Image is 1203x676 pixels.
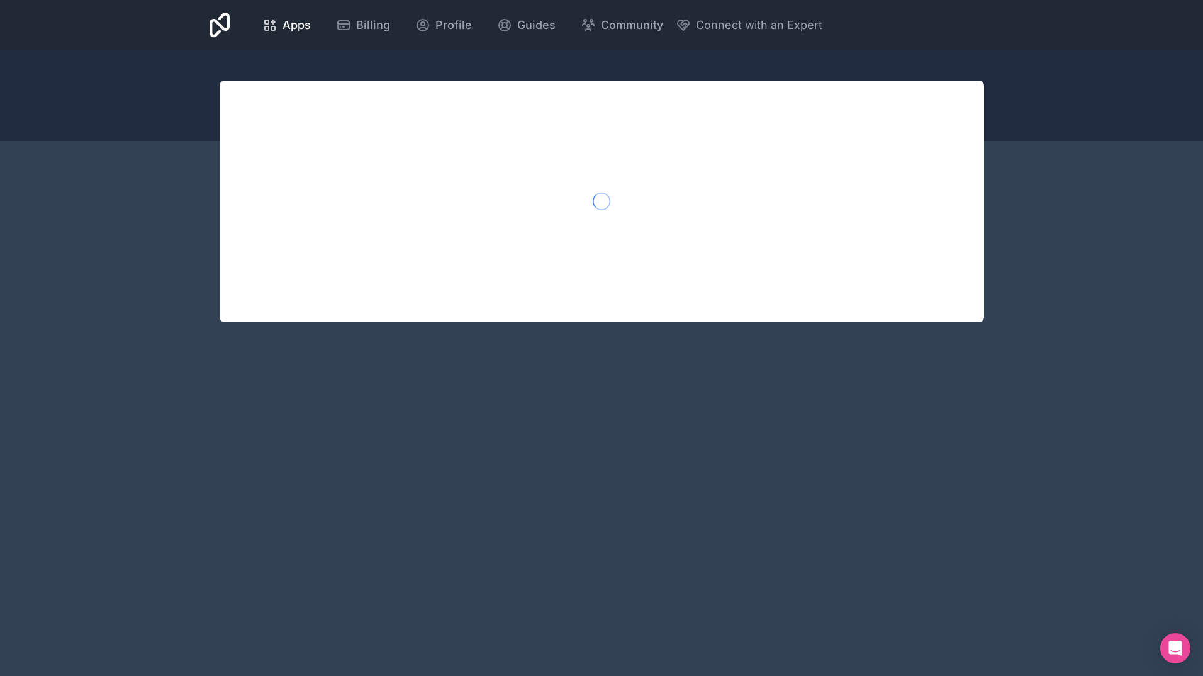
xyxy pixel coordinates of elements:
span: Connect with an Expert [696,16,822,34]
a: Apps [252,11,321,39]
a: Guides [487,11,566,39]
span: Apps [283,16,311,34]
button: Connect with an Expert [676,16,822,34]
div: Open Intercom Messenger [1160,633,1190,663]
a: Community [571,11,673,39]
span: Community [601,16,663,34]
span: Profile [435,16,472,34]
span: Guides [517,16,556,34]
a: Profile [405,11,482,39]
span: Billing [356,16,390,34]
a: Billing [326,11,400,39]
